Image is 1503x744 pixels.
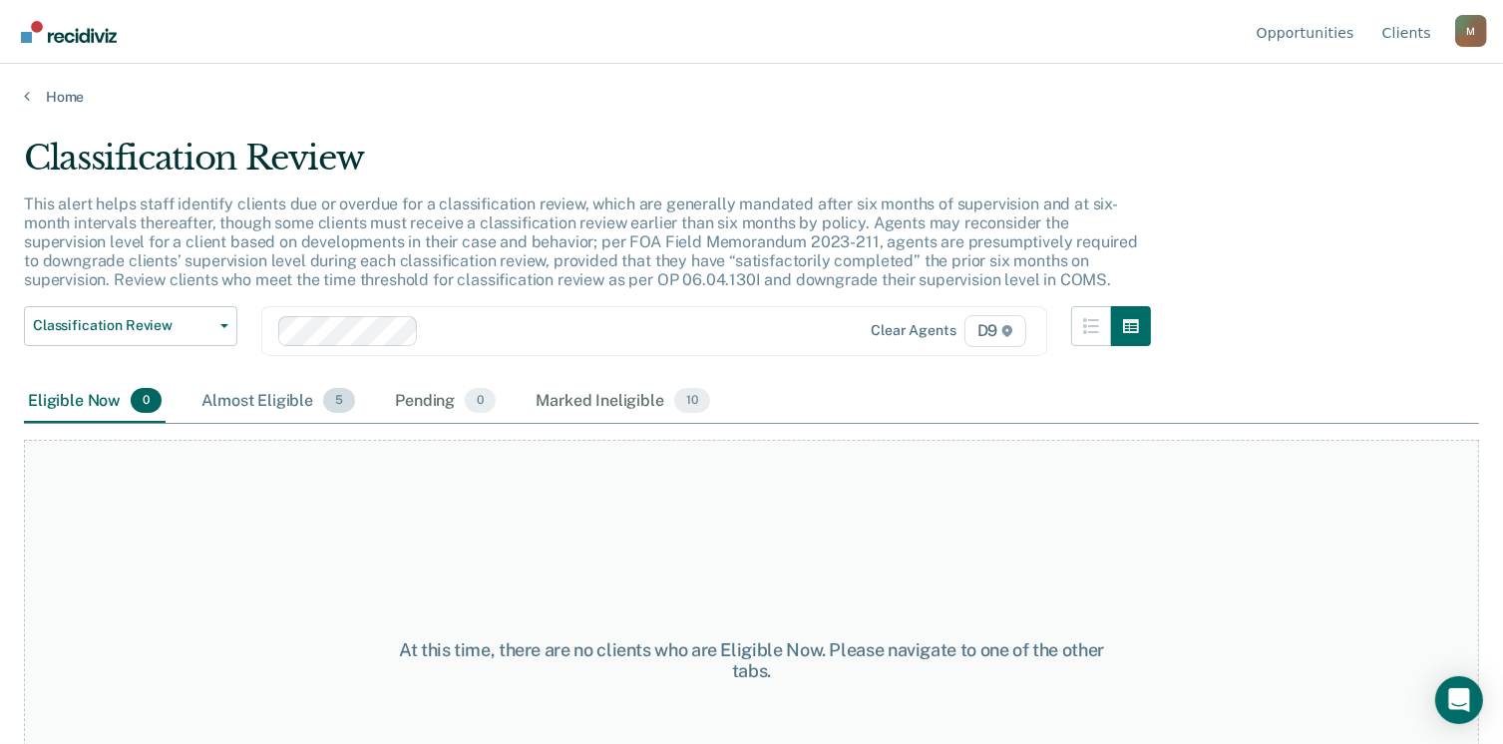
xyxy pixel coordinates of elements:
span: 5 [323,388,355,414]
span: Classification Review [33,317,212,334]
div: Almost Eligible5 [197,380,359,424]
span: 0 [131,388,162,414]
span: 0 [465,388,496,414]
div: Clear agents [871,322,955,339]
a: Home [24,88,1479,106]
div: Eligible Now0 [24,380,166,424]
img: Recidiviz [21,21,117,43]
div: At this time, there are no clients who are Eligible Now. Please navigate to one of the other tabs. [388,639,1115,682]
div: Marked Ineligible10 [532,380,713,424]
span: D9 [964,315,1027,347]
div: Pending0 [391,380,500,424]
button: Classification Review [24,306,237,346]
div: Open Intercom Messenger [1435,676,1483,724]
p: This alert helps staff identify clients due or overdue for a classification review, which are gen... [24,194,1138,290]
div: Classification Review [24,138,1151,194]
button: Profile dropdown button [1455,15,1487,47]
div: M [1455,15,1487,47]
span: 10 [674,388,710,414]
